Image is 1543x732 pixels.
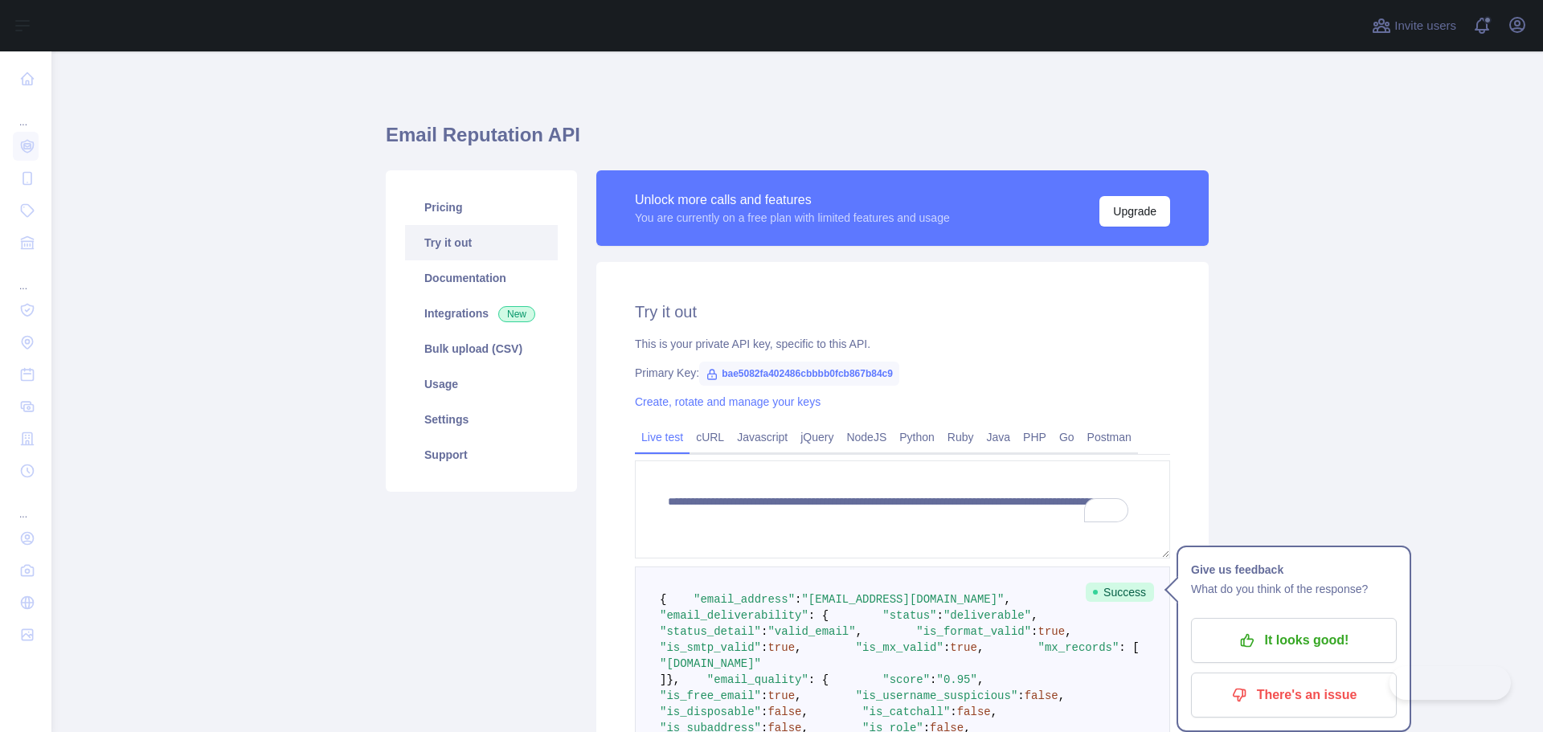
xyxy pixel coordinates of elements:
a: Documentation [405,260,558,296]
span: "email_deliverability" [660,609,808,622]
textarea: To enrich screen reader interactions, please activate Accessibility in Grammarly extension settings [635,460,1170,558]
span: : [761,689,767,702]
span: "is_smtp_valid" [660,641,761,654]
span: "valid_email" [767,625,855,638]
span: "is_mx_valid" [856,641,943,654]
span: , [977,641,984,654]
span: : [ [1119,641,1139,654]
h1: Email Reputation API [386,122,1209,161]
span: true [1038,625,1066,638]
a: Support [405,437,558,472]
h1: Give us feedback [1191,560,1397,579]
span: false [957,705,991,718]
span: "is_username_suspicious" [856,689,1018,702]
iframe: Toggle Customer Support [1390,666,1511,700]
span: : [761,625,767,638]
span: true [950,641,977,654]
a: cURL [690,424,731,450]
span: : { [808,673,829,686]
a: Integrations New [405,296,558,331]
span: , [1031,609,1038,622]
span: : [937,609,943,622]
button: It looks good! [1191,618,1397,663]
button: Upgrade [1099,196,1170,227]
span: "email_address" [694,593,795,606]
span: "deliverable" [943,609,1031,622]
span: "is_disposable" [660,705,761,718]
span: , [991,705,997,718]
p: What do you think of the response? [1191,579,1397,599]
span: "status_detail" [660,625,761,638]
a: Try it out [405,225,558,260]
a: Create, rotate and manage your keys [635,395,821,408]
span: "[DOMAIN_NAME]" [660,657,761,670]
a: Javascript [731,424,794,450]
button: Invite users [1369,13,1459,39]
span: "is_free_email" [660,689,761,702]
span: : [930,673,936,686]
a: Live test [635,424,690,450]
a: Usage [405,366,558,402]
p: There's an issue [1203,681,1385,709]
span: : [761,641,767,654]
a: Bulk upload (CSV) [405,331,558,366]
span: : [950,705,956,718]
span: false [767,705,801,718]
span: , [977,673,984,686]
span: : [1017,689,1024,702]
span: "[EMAIL_ADDRESS][DOMAIN_NAME]" [801,593,1004,606]
span: : [795,593,801,606]
a: Pricing [405,190,558,225]
a: Ruby [941,424,980,450]
a: PHP [1017,424,1053,450]
span: : [1031,625,1038,638]
span: "is_format_valid" [916,625,1031,638]
span: , [1065,625,1071,638]
a: Go [1053,424,1081,450]
div: This is your private API key, specific to this API. [635,336,1170,352]
span: , [801,705,808,718]
span: , [856,625,862,638]
div: ... [13,96,39,129]
span: "is_catchall" [862,705,950,718]
span: , [795,689,801,702]
a: NodeJS [840,424,893,450]
span: , [1005,593,1011,606]
span: , [1058,689,1065,702]
div: Primary Key: [635,365,1170,381]
span: bae5082fa402486cbbbb0fcb867b84c9 [699,362,899,386]
p: It looks good! [1203,627,1385,654]
a: Settings [405,402,558,437]
div: ... [13,260,39,292]
span: , [795,641,801,654]
span: "status" [882,609,936,622]
span: true [767,689,795,702]
span: : [761,705,767,718]
span: "score" [882,673,930,686]
span: { [660,593,666,606]
span: : [943,641,950,654]
span: "mx_records" [1038,641,1119,654]
span: true [767,641,795,654]
span: Success [1086,583,1154,602]
a: Java [980,424,1017,450]
div: Unlock more calls and features [635,190,950,210]
a: jQuery [794,424,840,450]
span: ] [660,673,666,686]
span: "email_quality" [707,673,808,686]
a: Python [893,424,941,450]
span: : { [808,609,829,622]
div: ... [13,489,39,521]
span: false [1025,689,1058,702]
span: "0.95" [937,673,977,686]
button: There's an issue [1191,673,1397,718]
div: You are currently on a free plan with limited features and usage [635,210,950,226]
a: Postman [1081,424,1138,450]
h2: Try it out [635,301,1170,323]
span: New [498,306,535,322]
span: }, [666,673,680,686]
span: Invite users [1394,17,1456,35]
